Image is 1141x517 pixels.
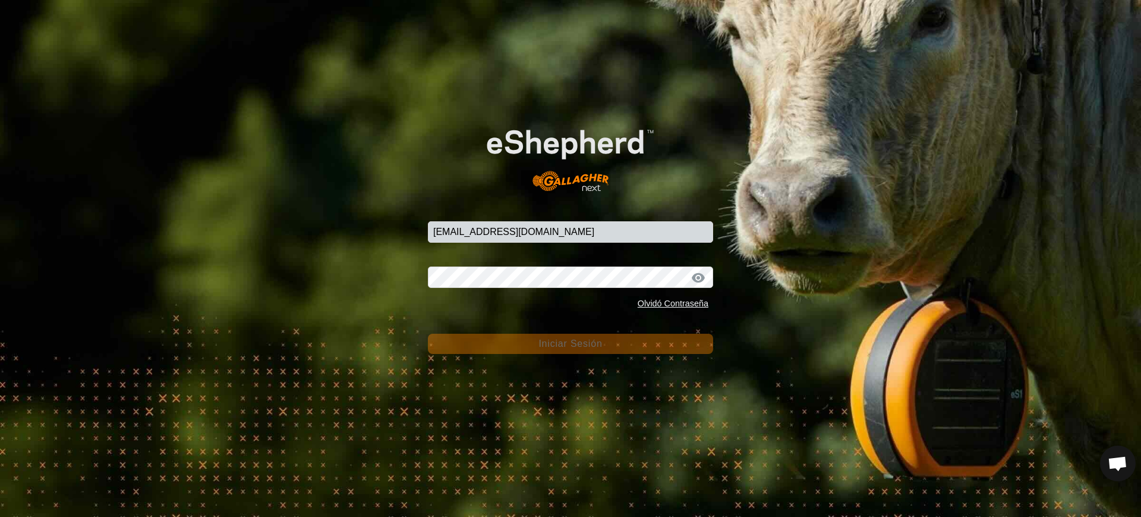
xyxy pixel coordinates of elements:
a: Olvidó Contraseña [638,299,708,308]
div: Chat abierto [1100,446,1136,481]
input: Correo Electrónico [428,221,713,243]
img: Logo de eShepherd [456,106,685,203]
span: Iniciar Sesión [538,339,602,349]
button: Iniciar Sesión [428,334,713,354]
